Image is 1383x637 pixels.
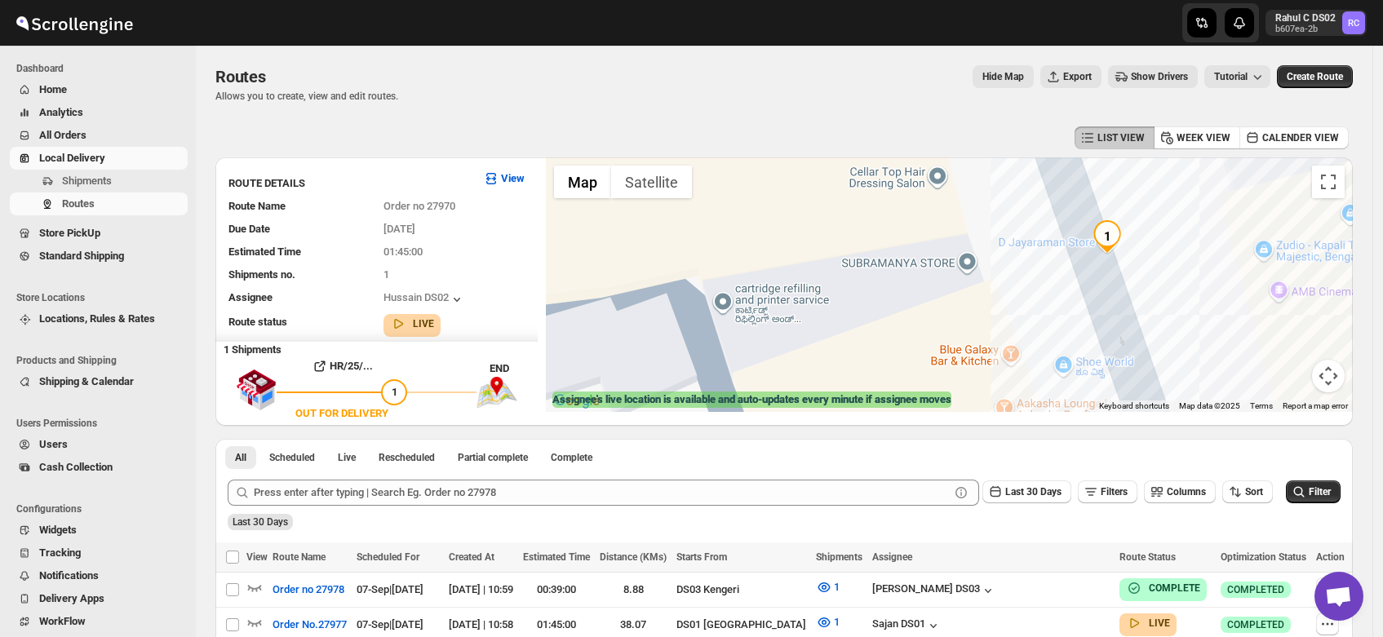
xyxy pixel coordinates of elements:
[1239,126,1349,149] button: CALENDER VIEW
[383,200,455,212] span: Order no 27970
[228,175,470,192] h3: ROUTE DETAILS
[1348,18,1359,29] text: RC
[1266,10,1367,36] button: User menu
[16,62,188,75] span: Dashboard
[39,250,124,262] span: Standard Shipping
[1167,486,1206,498] span: Columns
[383,223,415,235] span: [DATE]
[550,391,604,412] a: Open this area in Google Maps (opens a new window)
[806,574,849,600] button: 1
[1005,486,1062,498] span: Last 30 Days
[1227,618,1284,631] span: COMPLETED
[215,90,398,103] p: Allows you to create, view and edit routes.
[228,291,273,303] span: Assignee
[277,353,407,379] button: HR/25/...
[1342,11,1365,34] span: Rahul C DS02
[1108,65,1198,88] button: Show Drivers
[1179,401,1240,410] span: Map data ©2025
[1250,401,1273,410] a: Terms (opens in new tab)
[1149,582,1200,594] b: COMPLETE
[1221,551,1306,563] span: Optimization Status
[295,405,388,422] div: OUT FOR DELIVERY
[1177,131,1230,144] span: WEEK VIEW
[215,67,266,86] span: Routes
[1091,220,1124,253] div: 1
[39,569,99,582] span: Notifications
[10,610,188,633] button: WorkFlow
[254,480,950,506] input: Press enter after typing | Search Eg. Order no 27978
[10,587,188,610] button: Delivery Apps
[10,192,188,215] button: Routes
[228,223,270,235] span: Due Date
[550,391,604,412] img: Google
[10,370,188,393] button: Shipping & Calendar
[523,617,590,633] div: 01:45:00
[228,200,286,212] span: Route Name
[390,316,434,332] button: LIVE
[225,446,256,469] button: All routes
[600,582,667,598] div: 8.88
[233,516,288,528] span: Last 30 Days
[449,617,513,633] div: [DATE] | 10:58
[477,377,517,408] img: trip_end.png
[973,65,1034,88] button: Map action label
[383,246,423,258] span: 01:45:00
[872,617,942,634] button: Sajan DS01
[383,268,389,281] span: 1
[1099,400,1169,412] button: Keyboard shortcuts
[39,615,86,627] span: WorkFlow
[10,542,188,564] button: Tracking
[263,577,354,603] button: Order no 27978
[1097,131,1145,144] span: LIST VIEW
[228,316,287,328] span: Route status
[523,551,590,563] span: Estimated Time
[552,391,951,408] label: Assignee's live location is available and auto-updates every minute if assignee moves
[10,170,188,192] button: Shipments
[676,551,727,563] span: Starts From
[330,360,373,372] b: HR/25/...
[551,451,592,464] span: Complete
[1312,166,1345,198] button: Toggle fullscreen view
[1063,70,1092,83] span: Export
[676,582,806,598] div: DS03 Kengeri
[236,358,277,422] img: shop.svg
[872,582,996,599] button: [PERSON_NAME] DS03
[600,617,667,633] div: 38.07
[228,268,295,281] span: Shipments no.
[39,546,81,559] span: Tracking
[269,451,315,464] span: Scheduled
[1101,486,1128,498] span: Filters
[39,129,86,141] span: All Orders
[16,417,188,430] span: Users Permissions
[611,166,692,198] button: Show satellite imagery
[383,291,465,307] div: Hussain DS02
[982,480,1071,503] button: Last 30 Days
[39,152,105,164] span: Local Delivery
[816,551,862,563] span: Shipments
[1262,131,1339,144] span: CALENDER VIEW
[834,616,840,628] span: 1
[1314,572,1363,621] div: Open chat
[1222,480,1273,503] button: Sort
[273,617,347,633] span: Order No.27977
[554,166,611,198] button: Show street map
[1245,486,1263,498] span: Sort
[62,175,112,187] span: Shipments
[39,312,155,325] span: Locations, Rules & Rates
[39,524,77,536] span: Widgets
[1119,551,1176,563] span: Route Status
[1312,360,1345,392] button: Map camera controls
[413,318,434,330] b: LIVE
[1309,486,1331,498] span: Filter
[392,386,397,398] span: 1
[16,502,188,515] span: Configurations
[1204,65,1270,88] button: Tutorial
[215,335,281,356] b: 1 Shipments
[1149,617,1170,629] b: LIVE
[1214,71,1248,82] span: Tutorial
[501,172,525,184] b: View
[676,617,806,633] div: DS01 [GEOGRAPHIC_DATA]
[246,551,268,563] span: View
[1283,401,1348,410] a: Report a map error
